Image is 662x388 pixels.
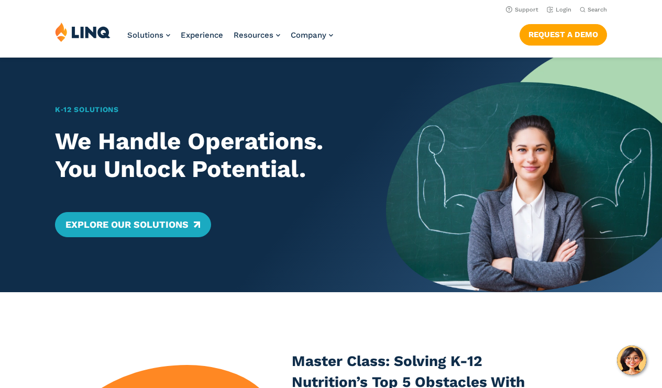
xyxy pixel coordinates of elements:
[386,58,662,292] img: Home Banner
[291,30,333,40] a: Company
[520,24,607,45] a: Request a Demo
[547,6,571,13] a: Login
[181,30,223,40] a: Experience
[234,30,280,40] a: Resources
[580,6,607,14] button: Open Search Bar
[55,104,359,115] h1: K‑12 Solutions
[127,22,333,57] nav: Primary Navigation
[291,30,326,40] span: Company
[55,22,111,42] img: LINQ | K‑12 Software
[55,212,211,237] a: Explore Our Solutions
[55,128,359,183] h2: We Handle Operations. You Unlock Potential.
[506,6,538,13] a: Support
[127,30,163,40] span: Solutions
[520,22,607,45] nav: Button Navigation
[127,30,170,40] a: Solutions
[588,6,607,13] span: Search
[234,30,273,40] span: Resources
[617,346,646,375] button: Hello, have a question? Let’s chat.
